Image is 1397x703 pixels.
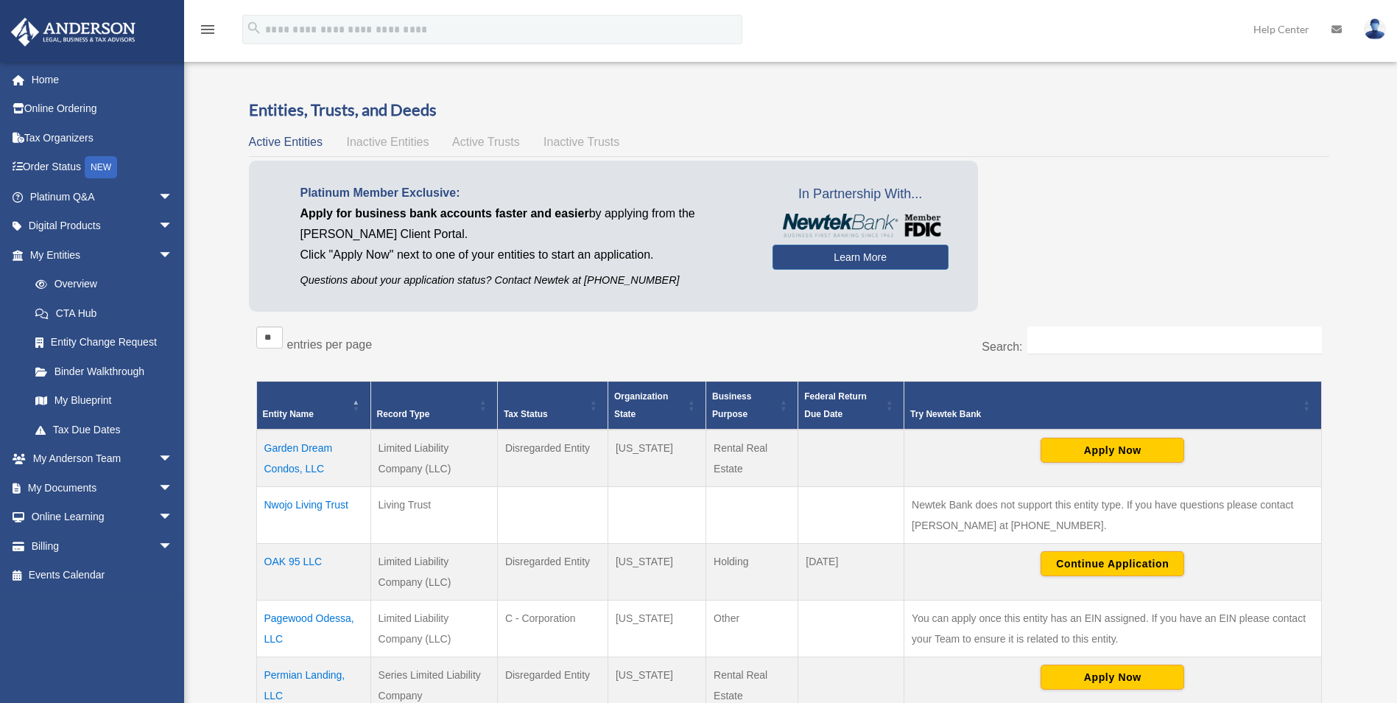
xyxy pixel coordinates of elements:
a: Online Learningarrow_drop_down [10,503,195,532]
h3: Entities, Trusts, and Deeds [249,99,1329,122]
th: Try Newtek Bank : Activate to sort [904,381,1321,430]
a: Overview [21,270,180,299]
div: NEW [85,156,117,178]
th: Record Type: Activate to sort [370,381,497,430]
td: Living Trust [370,486,497,543]
a: My Anderson Teamarrow_drop_down [10,444,195,474]
td: [DATE] [798,543,904,600]
button: Apply Now [1041,665,1184,690]
a: Order StatusNEW [10,153,195,183]
a: Platinum Q&Aarrow_drop_down [10,182,195,211]
a: CTA Hub [21,298,188,328]
button: Continue Application [1041,551,1184,576]
i: menu [199,21,217,38]
td: Newtek Bank does not support this entity type. If you have questions please contact [PERSON_NAME]... [904,486,1321,543]
td: [US_STATE] [608,543,705,600]
span: arrow_drop_down [158,240,188,270]
p: Questions about your application status? Contact Newtek at [PHONE_NUMBER] [300,271,750,290]
a: menu [199,26,217,38]
th: Federal Return Due Date: Activate to sort [798,381,904,430]
label: Search: [982,340,1022,353]
span: Business Purpose [712,391,751,419]
img: NewtekBankLogoSM.png [780,214,941,237]
a: My Documentsarrow_drop_down [10,473,195,503]
p: Click "Apply Now" next to one of your entities to start an application. [300,245,750,265]
span: Record Type [377,409,430,419]
img: Anderson Advisors Platinum Portal [7,18,140,46]
span: arrow_drop_down [158,503,188,533]
span: arrow_drop_down [158,444,188,475]
td: Disregarded Entity [497,543,608,600]
span: Entity Name [263,409,314,419]
td: Garden Dream Condos, LLC [256,430,370,487]
span: Active Trusts [452,136,520,148]
div: Try Newtek Bank [910,405,1298,423]
span: arrow_drop_down [158,211,188,242]
span: Apply for business bank accounts faster and easier [300,207,589,220]
td: You can apply once this entity has an EIN assigned. If you have an EIN please contact your Team t... [904,600,1321,657]
td: Holding [706,543,798,600]
span: arrow_drop_down [158,531,188,562]
td: Pagewood Odessa, LLC [256,600,370,657]
th: Entity Name: Activate to invert sorting [256,381,370,430]
td: OAK 95 LLC [256,543,370,600]
td: Limited Liability Company (LLC) [370,430,497,487]
a: My Entitiesarrow_drop_down [10,240,188,270]
a: Events Calendar [10,561,195,590]
img: User Pic [1364,18,1386,40]
a: Home [10,65,195,94]
th: Organization State: Activate to sort [608,381,705,430]
span: arrow_drop_down [158,473,188,503]
td: [US_STATE] [608,600,705,657]
td: Limited Liability Company (LLC) [370,600,497,657]
a: Entity Change Request [21,328,188,357]
span: In Partnership With... [773,183,949,206]
td: Rental Real Estate [706,430,798,487]
td: C - Corporation [497,600,608,657]
a: Online Ordering [10,94,195,124]
span: Organization State [614,391,668,419]
a: Digital Productsarrow_drop_down [10,211,195,241]
td: Limited Liability Company (LLC) [370,543,497,600]
td: [US_STATE] [608,430,705,487]
a: Binder Walkthrough [21,357,188,386]
span: arrow_drop_down [158,182,188,212]
td: Disregarded Entity [497,430,608,487]
th: Business Purpose: Activate to sort [706,381,798,430]
a: Tax Due Dates [21,415,188,444]
a: Tax Organizers [10,123,195,153]
th: Tax Status: Activate to sort [497,381,608,430]
span: Inactive Trusts [543,136,619,148]
span: Federal Return Due Date [804,391,867,419]
p: by applying from the [PERSON_NAME] Client Portal. [300,203,750,245]
span: Active Entities [249,136,323,148]
a: My Blueprint [21,386,188,416]
td: Other [706,600,798,657]
label: entries per page [287,338,373,351]
a: Billingarrow_drop_down [10,531,195,561]
span: Inactive Entities [346,136,429,148]
span: Tax Status [504,409,548,419]
p: Platinum Member Exclusive: [300,183,750,203]
i: search [246,20,262,36]
button: Apply Now [1041,438,1184,463]
a: Learn More [773,245,949,270]
td: Nwojo Living Trust [256,486,370,543]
